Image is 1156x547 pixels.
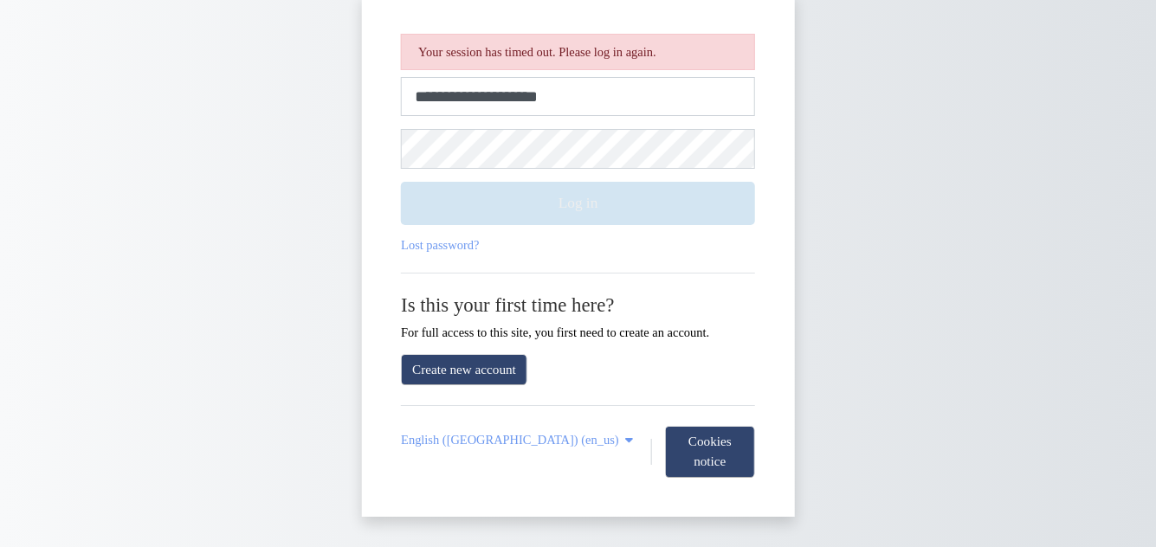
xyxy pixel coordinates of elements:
button: Log in [401,182,755,225]
div: For full access to this site, you first need to create an account. [401,293,755,340]
a: English (United States) ‎(en_us)‎ [401,433,637,447]
a: Lost password? [401,238,479,252]
div: Your session has timed out. Please log in again. [401,34,755,70]
h2: Is this your first time here? [401,293,755,317]
a: Create new account [401,354,527,386]
button: Cookies notice [665,426,755,478]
